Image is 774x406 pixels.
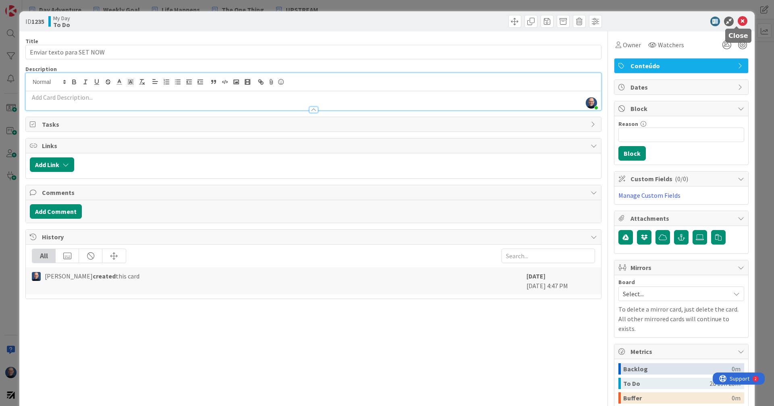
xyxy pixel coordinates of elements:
[618,279,635,285] span: Board
[618,191,680,199] a: Manage Custom Fields
[25,45,601,59] input: type card name here...
[732,392,741,404] div: 0m
[30,204,82,219] button: Add Comment
[25,38,38,45] label: Title
[675,175,688,183] span: ( 0/0 )
[709,378,741,389] div: 2d 19h 28m
[31,17,44,25] b: 1235
[501,249,595,263] input: Search...
[618,120,638,128] label: Reason
[25,17,44,26] span: ID
[623,378,709,389] div: To Do
[42,141,587,151] span: Links
[630,174,734,184] span: Custom Fields
[30,157,74,172] button: Add Link
[623,40,641,50] span: Owner
[630,263,734,272] span: Mirrors
[618,146,646,161] button: Block
[45,271,139,281] span: [PERSON_NAME] this card
[630,213,734,223] span: Attachments
[586,97,597,109] img: S8dkA9RpCuHXNfjtQIqKzkrxbbmCok6K.PNG
[526,271,595,291] div: [DATE] 4:47 PM
[630,104,734,113] span: Block
[623,288,726,299] span: Select...
[53,15,70,21] span: My Day
[618,304,744,333] p: To delete a mirror card, just delete the card. All other mirrored cards will continue to exists.
[658,40,684,50] span: Watchers
[42,188,587,197] span: Comments
[630,82,734,92] span: Dates
[728,32,748,40] h5: Close
[630,347,734,356] span: Metrics
[623,392,732,404] div: Buffer
[32,272,41,281] img: Fg
[732,363,741,375] div: 0m
[623,363,732,375] div: Backlog
[42,3,44,10] div: 2
[25,65,57,73] span: Description
[93,272,116,280] b: created
[17,1,37,11] span: Support
[53,21,70,28] b: To Do
[42,119,587,129] span: Tasks
[32,249,56,263] div: All
[526,272,545,280] b: [DATE]
[630,61,734,71] span: Conteúdo
[42,232,587,242] span: History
